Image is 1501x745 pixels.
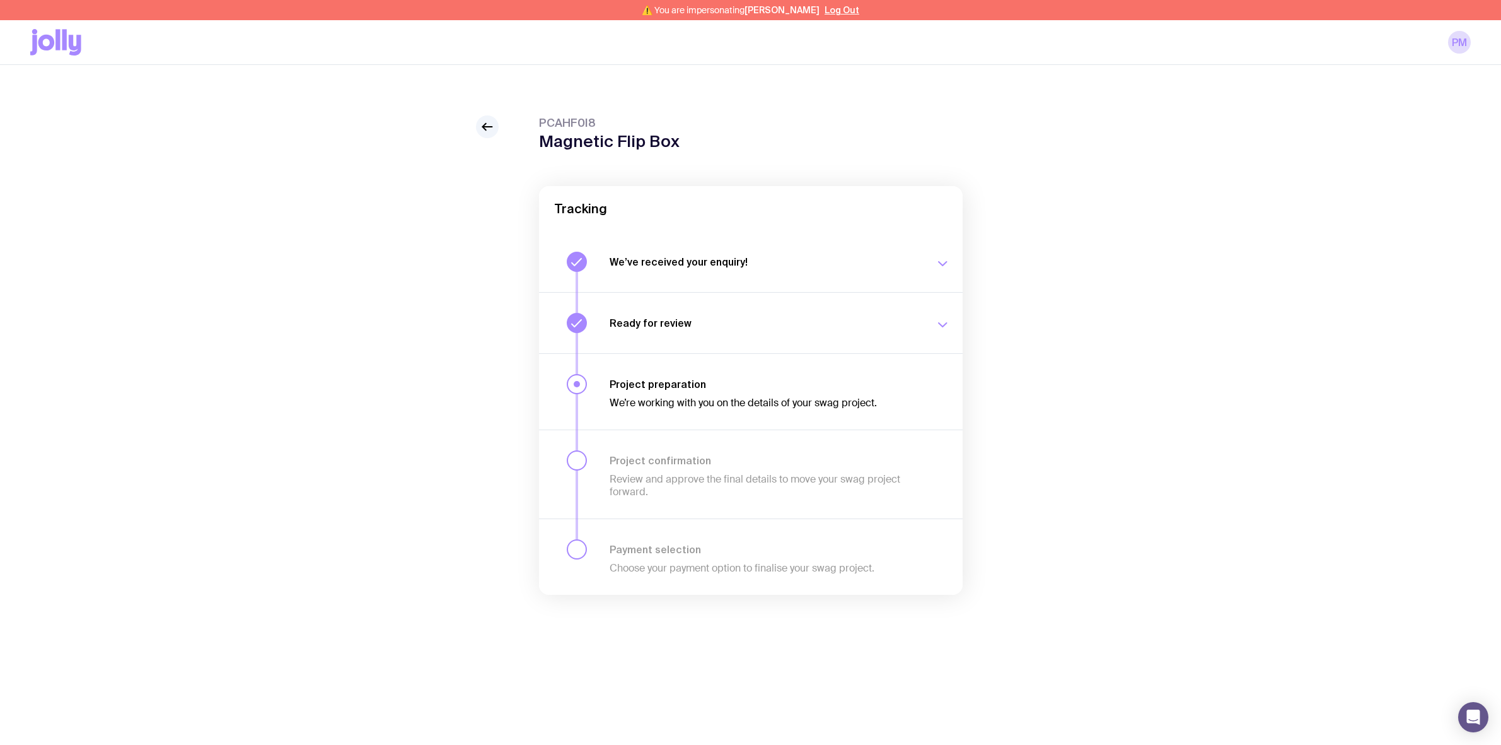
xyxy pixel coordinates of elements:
button: Ready for review [539,292,963,353]
span: ⚠️ You are impersonating [642,5,820,15]
p: We’re working with you on the details of your swag project. [610,397,920,409]
p: Choose your payment option to finalise your swag project. [610,562,920,575]
h1: Magnetic Flip Box [539,132,680,151]
h3: We’ve received your enquiry! [610,255,920,268]
p: Review and approve the final details to move your swag project forward. [610,473,920,498]
h3: Project preparation [610,378,920,390]
div: Open Intercom Messenger [1458,702,1488,732]
h3: Ready for review [610,317,920,329]
span: PCAHF0I8 [539,115,680,131]
h2: Tracking [554,201,948,216]
span: [PERSON_NAME] [745,5,820,15]
button: We’ve received your enquiry! [539,232,963,292]
a: PM [1448,31,1471,54]
h3: Project confirmation [610,454,920,467]
h3: Payment selection [610,543,920,556]
button: Log Out [825,5,859,15]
